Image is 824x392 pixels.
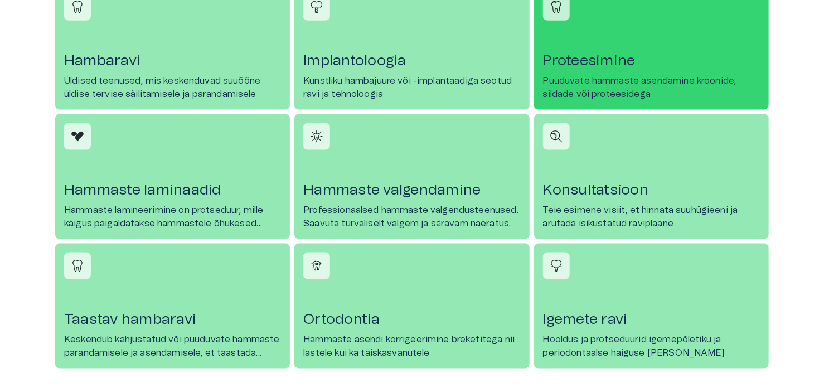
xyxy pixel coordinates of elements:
h4: Ortodontia [303,311,520,328]
p: Hammaste asendi korrigeerimine breketitega nii lastele kui ka täiskasvanutele [303,333,520,360]
h4: Hammaste laminaadid [64,181,281,199]
img: Ortodontia icon [308,258,325,274]
p: Teie esimene visiit, et hinnata suuhügieeni ja arutada isikustatud raviplaane [543,204,760,230]
h4: Konsultatsioon [543,181,760,199]
img: Konsultatsioon icon [548,128,565,145]
h4: Implantoloogia [303,52,520,70]
p: Hammaste lamineerimine on protseduur, mille käigus paigaldatakse hammastele õhukesed keraamilised... [64,204,281,230]
h4: Hammaste valgendamine [303,181,520,199]
p: Hooldus ja protseduurid igemepõletiku ja periodontaalse haiguse [PERSON_NAME] [543,333,760,360]
h4: Igemete ravi [543,311,760,328]
p: Puuduvate hammaste asendamine kroonide, sildade või proteesidega [543,74,760,101]
h4: Taastav hambaravi [64,311,281,328]
img: Taastav hambaravi icon [69,258,86,274]
p: Keskendub kahjustatud või puuduvate hammaste parandamisele ja asendamisele, et taastada funktsion... [64,333,281,360]
img: Igemete ravi icon [548,258,565,274]
p: Professionaalsed hammaste valgendusteenused. Saavuta turvaliselt valgem ja säravam naeratus. [303,204,520,230]
img: Hammaste valgendamine icon [308,128,325,145]
p: Kunstliku hambajuure või -implantaadiga seotud ravi ja tehnoloogia [303,74,520,101]
p: Üldised teenused, mis keskenduvad suuõõne üldise tervise säilitamisele ja parandamisele [64,74,281,101]
img: Hammaste laminaadid icon [69,128,86,145]
h4: Hambaravi [64,52,281,70]
h4: Proteesimine [543,52,760,70]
